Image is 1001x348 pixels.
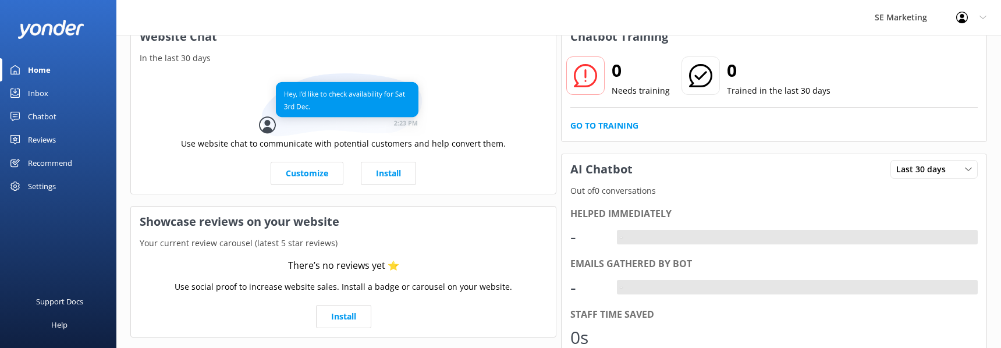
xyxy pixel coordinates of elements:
[271,162,343,185] a: Customize
[28,58,51,81] div: Home
[562,22,677,52] h3: Chatbot Training
[131,52,556,65] p: In the last 30 days
[259,73,428,137] img: conversation...
[727,84,830,97] p: Trained in the last 30 days
[727,56,830,84] h2: 0
[28,128,56,151] div: Reviews
[36,290,83,313] div: Support Docs
[617,280,626,295] div: -
[570,274,605,301] div: -
[612,56,670,84] h2: 0
[175,280,512,293] p: Use social proof to increase website sales. Install a badge or carousel on your website.
[562,184,986,197] p: Out of 0 conversations
[181,137,506,150] p: Use website chat to communicate with potential customers and help convert them.
[617,230,626,245] div: -
[28,151,72,175] div: Recommend
[51,313,68,336] div: Help
[570,223,605,251] div: -
[28,105,56,128] div: Chatbot
[316,305,371,328] a: Install
[361,162,416,185] a: Install
[612,84,670,97] p: Needs training
[570,257,978,272] div: Emails gathered by bot
[570,307,978,322] div: Staff time saved
[562,154,641,184] h3: AI Chatbot
[28,81,48,105] div: Inbox
[28,175,56,198] div: Settings
[131,22,556,52] h3: Website Chat
[131,237,556,250] p: Your current review carousel (latest 5 star reviews)
[896,163,953,176] span: Last 30 days
[131,207,556,237] h3: Showcase reviews on your website
[570,207,978,222] div: Helped immediately
[288,258,399,274] div: There’s no reviews yet ⭐
[570,119,638,132] a: Go to Training
[17,20,84,39] img: yonder-white-logo.png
